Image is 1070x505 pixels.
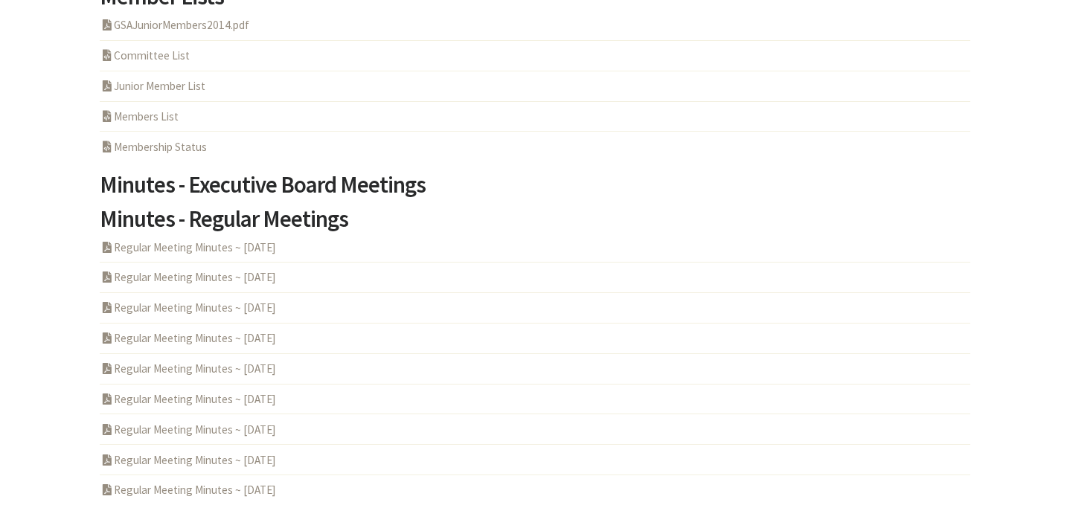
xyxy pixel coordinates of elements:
a: Minutes - Regular Meetings [100,208,970,242]
a: Regular Meeting Minutes ~ [DATE] [100,483,276,497]
a: Regular Meeting Minutes ~ [DATE] [100,331,276,345]
a: Regular Meeting Minutes ~ [DATE] [100,300,276,315]
i: PHP Program [100,141,114,152]
i: PDF Acrobat Document [100,454,114,466]
i: PDF Acrobat Document [100,424,114,435]
a: Membership Status [100,140,207,154]
a: Regular Meeting Minutes ~ [DATE] [100,392,276,406]
i: HTML Program [100,50,114,61]
i: PDF Acrobat Document [100,271,114,283]
a: Regular Meeting Minutes ~ [DATE] [100,453,276,467]
a: Minutes - Executive Board Meetings [100,173,970,208]
a: GSAJuniorMembers2014.pdf [100,18,249,32]
i: PDF Acrobat Document [100,242,114,253]
i: PHP Program [100,111,114,122]
a: Junior Member List [100,79,205,93]
a: Regular Meeting Minutes ~ [DATE] [100,361,276,376]
i: PDF Acrobat Document [100,302,114,313]
a: Members List [100,109,179,123]
i: PDF Acrobat Document [100,393,114,405]
i: PDF Acrobat Document [100,19,114,30]
a: Regular Meeting Minutes ~ [DATE] [100,422,276,437]
a: Regular Meeting Minutes ~ [DATE] [100,240,276,254]
i: PDF Acrobat Document [100,332,114,344]
a: Regular Meeting Minutes ~ [DATE] [100,270,276,284]
i: PDF Acrobat Document [100,484,114,495]
i: PDF Acrobat Document [100,80,114,91]
i: PDF Acrobat Document [100,363,114,374]
a: Committee List [100,48,190,62]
